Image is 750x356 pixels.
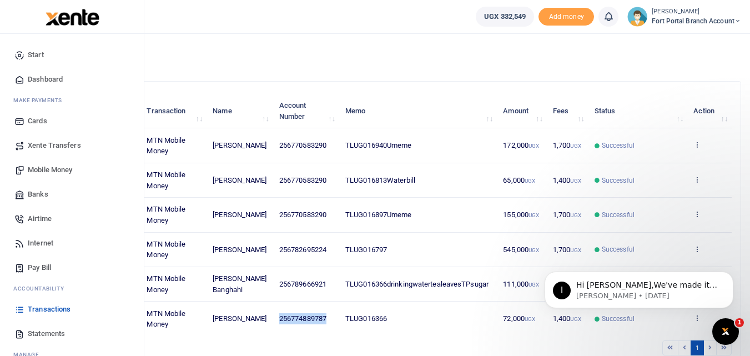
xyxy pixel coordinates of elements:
small: UGX [570,247,581,253]
span: 256770583290 [279,141,326,149]
span: Successful [602,244,635,254]
span: 65,000 [503,176,535,184]
span: TLUG016813Waterbill [345,176,415,184]
p: Download [42,42,741,53]
img: logo-large [46,9,99,26]
small: UGX [525,178,535,184]
th: Status: activate to sort column ascending [588,94,688,128]
span: Fort Portal Branch Account [652,16,741,26]
span: MTN Mobile Money [147,136,185,156]
li: Toup your wallet [538,8,594,26]
span: Dashboard [28,74,63,85]
span: [PERSON_NAME] [213,245,266,254]
span: Successful [602,210,635,220]
span: 256789666921 [279,280,326,288]
span: Xente Transfers [28,140,81,151]
span: [PERSON_NAME] [213,210,266,219]
a: logo-small logo-large logo-large [44,12,99,21]
small: UGX [570,212,581,218]
span: [PERSON_NAME] [213,141,266,149]
span: 155,000 [503,210,539,219]
small: UGX [525,316,535,322]
span: TLUG016797 [345,245,387,254]
small: [PERSON_NAME] [652,7,741,17]
span: 1,700 [553,210,581,219]
span: Hi [PERSON_NAME],We've made it easier to get support! Use this chat to connect with our team in r... [48,32,190,86]
span: 256774889787 [279,314,326,323]
span: 1,700 [553,245,581,254]
a: Cards [9,109,135,133]
span: MTN Mobile Money [147,171,185,190]
span: UGX 332,549 [484,11,526,22]
a: Dashboard [9,67,135,92]
th: Account Number: activate to sort column ascending [273,94,339,128]
small: UGX [570,143,581,149]
span: Start [28,49,44,61]
span: Pay Bill [28,262,51,273]
small: UGX [570,178,581,184]
span: 256770583290 [279,210,326,219]
a: Xente Transfers [9,133,135,158]
a: profile-user [PERSON_NAME] Fort Portal Branch Account [627,7,741,27]
a: UGX 332,549 [476,7,534,27]
th: Memo: activate to sort column ascending [339,94,497,128]
span: Successful [602,176,635,185]
span: countability [22,284,64,293]
span: [PERSON_NAME] [213,176,266,184]
span: MTN Mobile Money [147,309,185,329]
span: 256770583290 [279,176,326,184]
span: 1,400 [553,176,581,184]
a: Mobile Money [9,158,135,182]
span: Successful [602,141,635,151]
span: Airtime [28,213,52,224]
li: Wallet ballance [471,7,538,27]
a: Add money [538,12,594,20]
th: Transaction: activate to sort column ascending [140,94,207,128]
span: ake Payments [19,96,62,104]
small: UGX [528,247,539,253]
span: Add money [538,8,594,26]
span: TLUG016366drinkingwatertealeavesTPsugar [345,280,489,288]
span: 1 [735,318,744,327]
span: Cards [28,116,47,127]
span: Internet [28,238,53,249]
th: Amount: activate to sort column ascending [497,94,547,128]
a: 1 [691,340,704,355]
span: MTN Mobile Money [147,240,185,259]
iframe: Intercom notifications message [528,248,750,326]
li: Ac [9,280,135,297]
th: Action: activate to sort column ascending [687,94,732,128]
th: Name: activate to sort column ascending [207,94,273,128]
span: TLUG016940Umeme [345,141,412,149]
span: [PERSON_NAME] Banghahi [213,274,266,294]
th: Fees: activate to sort column ascending [547,94,588,128]
a: Banks [9,182,135,207]
span: Statements [28,328,65,339]
span: MTN Mobile Money [147,274,185,294]
p: Message from Ibrahim, sent 4w ago [48,43,192,53]
span: TLUG016897Umeme [345,210,412,219]
span: 111,000 [503,280,539,288]
small: UGX [528,143,539,149]
span: Banks [28,189,48,200]
span: 545,000 [503,245,539,254]
span: Transactions [28,304,71,315]
span: [PERSON_NAME] [213,314,266,323]
a: Start [9,43,135,67]
span: Mobile Money [28,164,72,176]
span: 72,000 [503,314,535,323]
a: Internet [9,231,135,255]
a: Pay Bill [9,255,135,280]
li: M [9,92,135,109]
a: Statements [9,322,135,346]
span: TLUG016366 [345,314,387,323]
span: 1,700 [553,141,581,149]
iframe: Intercom live chat [712,318,739,345]
span: 172,000 [503,141,539,149]
a: Airtime [9,207,135,231]
img: profile-user [627,7,647,27]
span: MTN Mobile Money [147,205,185,224]
span: 256782695224 [279,245,326,254]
